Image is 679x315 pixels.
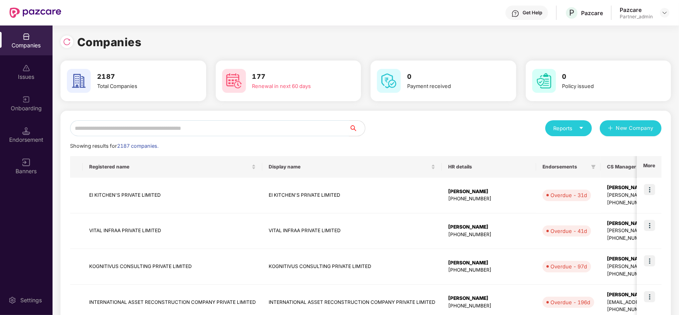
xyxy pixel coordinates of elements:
[83,213,262,249] td: VITAL INFRAA PRIVATE LIMITED
[70,143,158,149] span: Showing results for
[620,14,653,20] div: Partner_admin
[661,10,668,16] img: svg+xml;base64,PHN2ZyBpZD0iRHJvcGRvd24tMzJ4MzIiIHhtbG5zPSJodHRwOi8vd3d3LnczLm9yZy8yMDAwL3N2ZyIgd2...
[97,72,183,82] h3: 2187
[10,8,61,18] img: New Pazcare Logo
[63,38,71,46] img: svg+xml;base64,PHN2ZyBpZD0iUmVsb2FkLTMyeDMyIiB4bWxucz0iaHR0cDovL3d3dy53My5vcmcvMjAwMC9zdmciIHdpZH...
[22,127,30,135] img: svg+xml;base64,PHN2ZyB3aWR0aD0iMTQuNSIgaGVpZ2h0PSIxNC41IiB2aWV3Qm94PSIwIDAgMTYgMTYiIGZpbGw9Im5vbm...
[562,82,649,90] div: Policy issued
[448,259,530,267] div: [PERSON_NAME]
[83,249,262,285] td: KOGNITIVUS CONSULTING PRIVATE LIMITED
[89,164,250,170] span: Registered name
[553,124,584,132] div: Reports
[644,255,655,266] img: icon
[542,164,588,170] span: Endorsements
[22,96,30,104] img: svg+xml;base64,PHN2ZyB3aWR0aD0iMjAiIGhlaWdodD0iMjAiIHZpZXdCb3g9IjAgMCAyMCAyMCIgZmlsbD0ibm9uZSIgeG...
[117,143,158,149] span: 2187 companies.
[637,156,661,178] th: More
[608,125,613,132] span: plus
[349,125,365,131] span: search
[644,291,655,302] img: icon
[22,64,30,72] img: svg+xml;base64,PHN2ZyBpZD0iSXNzdWVzX2Rpc2FibGVkIiB4bWxucz0iaHR0cDovL3d3dy53My5vcmcvMjAwMC9zdmciIH...
[22,33,30,41] img: svg+xml;base64,PHN2ZyBpZD0iQ29tcGFuaWVzIiB4bWxucz0iaHR0cDovL3d3dy53My5vcmcvMjAwMC9zdmciIHdpZHRoPS...
[77,33,142,51] h1: Companies
[448,188,530,196] div: [PERSON_NAME]
[600,120,661,136] button: plusNew Company
[550,191,587,199] div: Overdue - 31d
[616,124,654,132] span: New Company
[222,69,246,93] img: svg+xml;base64,PHN2ZyB4bWxucz0iaHR0cDovL3d3dy53My5vcmcvMjAwMC9zdmciIHdpZHRoPSI2MCIgaGVpZ2h0PSI2MC...
[550,298,590,306] div: Overdue - 196d
[83,156,262,178] th: Registered name
[262,249,442,285] td: KOGNITIVUS CONSULTING PRIVATE LIMITED
[442,156,536,178] th: HR details
[269,164,429,170] span: Display name
[262,178,442,213] td: EI KITCHEN'S PRIVATE LIMITED
[511,10,519,18] img: svg+xml;base64,PHN2ZyBpZD0iSGVscC0zMngzMiIgeG1sbnM9Imh0dHA6Ly93d3cudzMub3JnLzIwMDAvc3ZnIiB3aWR0aD...
[448,195,530,203] div: [PHONE_NUMBER]
[550,262,587,270] div: Overdue - 97d
[579,125,584,131] span: caret-down
[581,9,603,17] div: Pazcare
[22,158,30,166] img: svg+xml;base64,PHN2ZyB3aWR0aD0iMTYiIGhlaWdodD0iMTYiIHZpZXdCb3g9IjAgMCAxNiAxNiIgZmlsbD0ibm9uZSIgeG...
[97,82,183,90] div: Total Companies
[262,213,442,249] td: VITAL INFRAA PRIVATE LIMITED
[448,266,530,274] div: [PHONE_NUMBER]
[67,69,91,93] img: svg+xml;base64,PHN2ZyB4bWxucz0iaHR0cDovL3d3dy53My5vcmcvMjAwMC9zdmciIHdpZHRoPSI2MCIgaGVpZ2h0PSI2MC...
[523,10,542,16] div: Get Help
[591,164,596,169] span: filter
[448,295,530,302] div: [PERSON_NAME]
[569,8,574,18] span: P
[550,227,587,235] div: Overdue - 41d
[448,231,530,239] div: [PHONE_NUMBER]
[407,82,494,90] div: Payment received
[377,69,401,93] img: svg+xml;base64,PHN2ZyB4bWxucz0iaHR0cDovL3d3dy53My5vcmcvMjAwMC9zdmciIHdpZHRoPSI2MCIgaGVpZ2h0PSI2MC...
[349,120,365,136] button: search
[448,302,530,310] div: [PHONE_NUMBER]
[589,162,597,172] span: filter
[532,69,556,93] img: svg+xml;base64,PHN2ZyB4bWxucz0iaHR0cDovL3d3dy53My5vcmcvMjAwMC9zdmciIHdpZHRoPSI2MCIgaGVpZ2h0PSI2MC...
[562,72,649,82] h3: 0
[252,82,339,90] div: Renewal in next 60 days
[83,178,262,213] td: EI KITCHEN'S PRIVATE LIMITED
[448,223,530,231] div: [PERSON_NAME]
[18,296,44,304] div: Settings
[252,72,339,82] h3: 177
[644,220,655,231] img: icon
[620,6,653,14] div: Pazcare
[407,72,494,82] h3: 0
[262,156,442,178] th: Display name
[8,296,16,304] img: svg+xml;base64,PHN2ZyBpZD0iU2V0dGluZy0yMHgyMCIgeG1sbnM9Imh0dHA6Ly93d3cudzMub3JnLzIwMDAvc3ZnIiB3aW...
[644,184,655,195] img: icon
